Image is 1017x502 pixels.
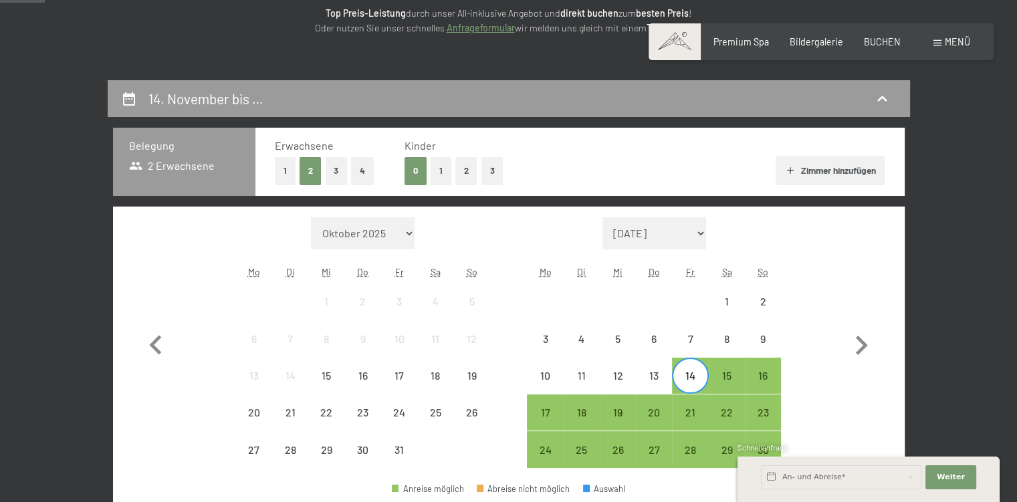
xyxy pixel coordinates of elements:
div: Abreise nicht möglich [527,358,563,394]
div: 22 [710,407,744,441]
div: 18 [419,370,452,404]
div: Abreise möglich [709,358,745,394]
a: Anfrageformular [447,22,515,33]
button: 1 [431,157,451,184]
div: 4 [565,334,598,367]
div: 1 [710,296,744,330]
div: Abreise nicht möglich [345,283,381,320]
div: Thu Oct 02 2025 [345,283,381,320]
button: Weiter [925,465,976,489]
div: Fri Nov 21 2025 [672,394,708,430]
strong: besten Preis [636,7,689,19]
div: Sun Oct 26 2025 [453,394,489,430]
div: 8 [710,334,744,367]
div: Abreise möglich [672,394,708,430]
div: 25 [565,445,598,478]
div: Abreise nicht möglich [272,321,308,357]
div: Tue Oct 21 2025 [272,394,308,430]
div: Auswahl [583,485,626,493]
div: 25 [419,407,452,441]
div: Sat Nov 08 2025 [709,321,745,357]
abbr: Sonntag [467,266,477,277]
div: Abreise nicht möglich [272,431,308,467]
div: Abreise nicht möglich [417,358,453,394]
div: Tue Oct 07 2025 [272,321,308,357]
div: Thu Oct 23 2025 [345,394,381,430]
div: Abreise nicht möglich [236,431,272,467]
button: Vorheriger Monat [136,217,175,469]
div: Thu Oct 30 2025 [345,431,381,467]
div: Abreise nicht möglich [453,321,489,357]
div: 14 [673,370,707,404]
div: Sat Oct 11 2025 [417,321,453,357]
div: 23 [346,407,380,441]
div: 21 [273,407,307,441]
div: 18 [565,407,598,441]
div: Abreise möglich [672,431,708,467]
div: Wed Oct 01 2025 [308,283,344,320]
div: Abreise nicht möglich [236,358,272,394]
div: Fri Nov 28 2025 [672,431,708,467]
abbr: Samstag [721,266,731,277]
div: Abreise möglich [709,394,745,430]
div: Sat Nov 01 2025 [709,283,745,320]
div: 6 [637,334,671,367]
div: Anreise möglich [392,485,464,493]
div: 20 [637,407,671,441]
abbr: Freitag [394,266,403,277]
div: Abreise nicht möglich [308,431,344,467]
div: 16 [746,370,780,404]
button: 2 [455,157,477,184]
div: Abreise nicht möglich [381,431,417,467]
div: 27 [237,445,271,478]
div: Wed Oct 29 2025 [308,431,344,467]
div: Abreise nicht möglich [381,321,417,357]
a: Bildergalerie [790,36,843,47]
div: Abreise nicht möglich [709,283,745,320]
div: Abreise möglich [709,431,745,467]
div: 7 [273,334,307,367]
h3: Belegung [129,138,239,153]
div: Tue Nov 25 2025 [564,431,600,467]
div: 3 [528,334,562,367]
div: Abreise möglich [745,358,781,394]
strong: direkt buchen [560,7,618,19]
div: Abreise möglich [745,431,781,467]
div: Abreise nicht möglich [345,321,381,357]
div: Abreise möglich [745,394,781,430]
div: 9 [746,334,780,367]
abbr: Freitag [686,266,695,277]
div: Tue Nov 04 2025 [564,321,600,357]
div: Fri Oct 24 2025 [381,394,417,430]
div: Wed Oct 08 2025 [308,321,344,357]
div: Abreise nicht möglich [236,394,272,430]
span: Weiter [937,472,965,483]
div: Fri Oct 03 2025 [381,283,417,320]
a: Premium Spa [713,36,769,47]
div: Sun Oct 19 2025 [453,358,489,394]
abbr: Dienstag [286,266,295,277]
button: 0 [405,157,427,184]
div: Abreise nicht möglich [600,358,636,394]
div: Abreise nicht möglich [272,358,308,394]
button: Zimmer hinzufügen [776,156,885,185]
div: Tue Oct 28 2025 [272,431,308,467]
div: Abreise nicht möglich [672,321,708,357]
div: 19 [455,370,488,404]
div: 24 [382,407,416,441]
div: Abreise nicht möglich [381,394,417,430]
div: Wed Oct 15 2025 [308,358,344,394]
div: Sat Oct 18 2025 [417,358,453,394]
div: Abreise nicht möglich [417,394,453,430]
span: 2 Erwachsene [129,158,215,173]
div: Abreise nicht möglich [308,321,344,357]
div: Abreise nicht möglich [477,485,570,493]
div: Tue Nov 18 2025 [564,394,600,430]
div: Abreise nicht möglich [345,431,381,467]
span: Schnellanfrage [738,443,788,452]
div: 9 [346,334,380,367]
div: 5 [601,334,635,367]
button: 3 [481,157,503,184]
strong: Top Angebot. [647,22,703,33]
